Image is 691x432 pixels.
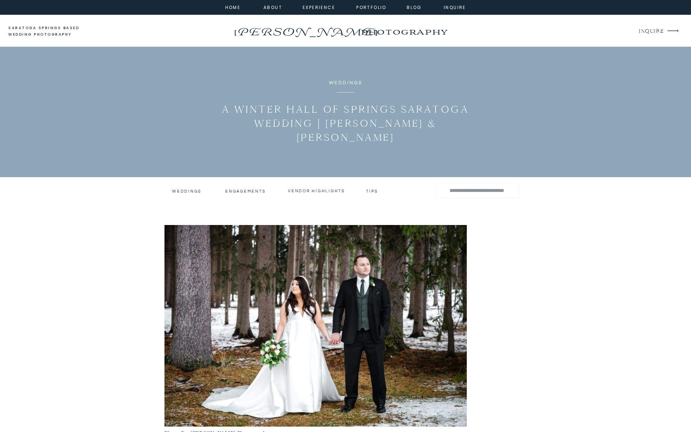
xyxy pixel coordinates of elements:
[288,188,345,193] a: vendor highlights
[223,4,243,10] a: home
[8,25,93,38] a: saratoga springs based wedding photography
[639,27,663,36] a: INQUIRE
[164,225,467,427] img: Photo by Caitlin Miller Photography of a bride and groom holding hands and posing in wedding atti...
[232,23,379,35] a: [PERSON_NAME]
[303,4,332,10] a: experience
[442,4,468,10] a: inquire
[225,189,267,194] a: engagements
[347,22,461,41] a: photography
[401,4,427,10] a: Blog
[263,4,280,10] a: about
[329,80,363,85] a: Weddings
[219,102,472,144] h1: A Winter Hall of Springs Saratoga Wedding | [PERSON_NAME] & [PERSON_NAME]
[366,189,379,192] a: tips
[356,4,387,10] a: portfolio
[172,189,200,194] a: Weddings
